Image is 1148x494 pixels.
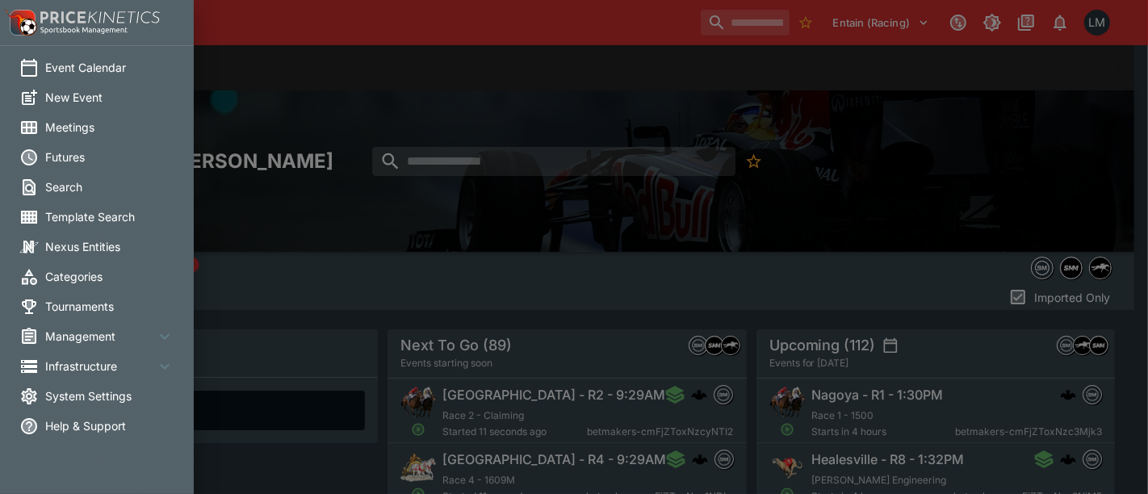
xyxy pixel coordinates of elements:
span: Futures [45,149,174,165]
span: Template Search [45,208,174,225]
span: Categories [45,268,174,285]
span: Event Calendar [45,59,174,76]
span: System Settings [45,387,174,404]
span: Search [45,178,174,195]
img: Sportsbook Management [40,27,128,34]
span: Management [45,328,155,345]
span: Help & Support [45,417,174,434]
img: PriceKinetics [40,11,160,23]
span: Nexus Entities [45,238,174,255]
span: Meetings [45,119,174,136]
span: Infrastructure [45,358,155,375]
span: Tournaments [45,298,174,315]
span: New Event [45,89,174,106]
img: PriceKinetics Logo [5,6,37,39]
